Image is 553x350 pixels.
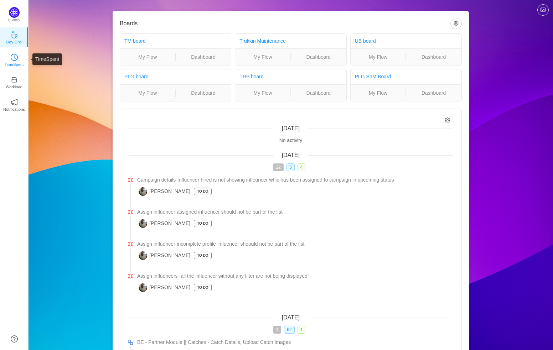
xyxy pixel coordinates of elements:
[194,220,211,227] p: To Do
[11,76,18,83] i: icon: inbox
[120,20,450,27] h3: Boards
[355,74,391,79] a: PLG SnM Board
[239,38,285,44] a: Trukkin Maintenance
[291,53,346,61] a: Dashboard
[139,187,190,196] span: [PERSON_NAME]
[137,176,453,184] a: Campaign details-Influencer hired is not showing infleuncer whic has been assigned to campaign in...
[11,31,18,38] i: icon: coffee
[282,314,300,320] span: [DATE]
[139,251,190,260] span: [PERSON_NAME]
[120,53,175,61] a: My Flow
[120,89,175,97] a: My Flow
[124,74,149,79] a: PLG board
[129,137,453,144] div: No activity
[273,163,284,171] span: 22
[137,272,453,280] a: Assign influencers -all the influencer without any filter are not being displayed
[291,89,346,97] a: Dashboard
[137,208,453,216] a: Assign influencer-assigned influencer should not be part of the list
[139,283,147,292] img: PS
[8,18,20,23] p: Quantify
[406,89,461,97] a: Dashboard
[445,117,451,124] i: icon: setting
[139,219,190,228] span: [PERSON_NAME]
[355,38,376,44] a: UB board
[11,78,18,85] a: icon: inboxWorkload
[194,252,211,259] p: To Do
[3,106,25,113] p: Notifications
[351,89,406,97] a: My Flow
[139,219,147,228] img: PS
[351,53,406,61] a: My Flow
[6,84,22,90] p: Workload
[137,208,283,216] span: Assign influencer-assigned influencer should not be part of the list
[406,53,461,61] a: Dashboard
[286,163,295,171] span: 5
[11,99,18,106] i: icon: notification
[284,326,294,334] span: 62
[298,163,306,171] span: 4
[298,326,306,334] span: 1
[450,18,462,29] button: icon: setting
[273,326,281,334] span: 1
[5,61,24,68] p: TimeSpent
[235,89,290,97] a: My Flow
[139,251,147,260] img: PS
[139,283,190,292] span: [PERSON_NAME]
[6,39,22,45] p: Day One
[194,284,211,291] p: To Do
[235,53,290,61] a: My Flow
[11,56,18,63] a: icon: clock-circleTimeSpent
[11,54,18,61] i: icon: clock-circle
[239,74,263,79] a: TRP board
[537,4,549,16] button: icon: picture
[137,176,394,184] span: Campaign details-Influencer hired is not showing infleuncer whic has been assigned to campaign in...
[124,38,146,44] a: TM board
[139,187,147,196] img: PS
[176,89,231,97] a: Dashboard
[137,339,453,346] a: BE - Partner Module || Catches - Catch Details, Upload Catch Images
[11,101,18,108] a: icon: notificationNotifications
[11,335,18,343] a: icon: question-circle
[11,33,18,41] a: icon: coffeeDay One
[176,53,231,61] a: Dashboard
[137,240,453,248] a: Assign influencer-incomplete profile influencer shoould not be part of the list
[282,125,300,131] span: [DATE]
[194,188,211,195] p: To Do
[137,339,291,346] span: BE - Partner Module || Catches - Catch Details, Upload Catch Images
[282,152,300,158] span: [DATE]
[9,7,20,18] img: Quantify
[137,272,307,280] span: Assign influencers -all the influencer without any filter are not being displayed
[137,240,304,248] span: Assign influencer-incomplete profile influencer shoould not be part of the list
